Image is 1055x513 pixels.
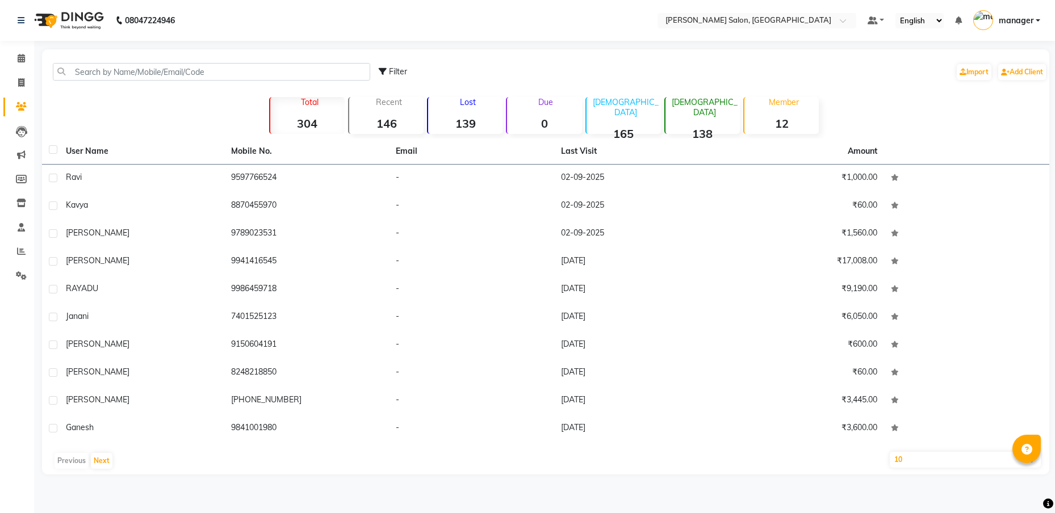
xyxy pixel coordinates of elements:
[224,248,390,276] td: 9941416545
[66,255,129,266] span: [PERSON_NAME]
[66,311,89,321] span: Janani
[29,5,107,36] img: logo
[554,165,719,192] td: 02-09-2025
[554,220,719,248] td: 02-09-2025
[719,220,885,248] td: ₹1,560.00
[389,138,554,165] th: Email
[270,116,345,131] strong: 304
[53,63,370,81] input: Search by Name/Mobile/Email/Code
[428,116,503,131] strong: 139
[389,304,554,331] td: -
[670,97,740,117] p: [DEMOGRAPHIC_DATA]
[224,192,390,220] td: 8870455970
[66,367,129,377] span: [PERSON_NAME]
[275,97,345,107] p: Total
[554,359,719,387] td: [DATE]
[59,138,224,165] th: User Name
[998,64,1046,80] a: Add Client
[66,422,94,432] span: Ganesh
[224,359,390,387] td: 8248218850
[509,97,581,107] p: Due
[224,165,390,192] td: 9597766524
[554,387,719,415] td: [DATE]
[66,339,129,349] span: [PERSON_NAME]
[719,359,885,387] td: ₹60.00
[66,283,98,293] span: RAYADU
[66,228,129,238] span: [PERSON_NAME]
[591,97,661,117] p: [DEMOGRAPHIC_DATA]
[354,97,424,107] p: Recent
[973,10,993,30] img: manager
[749,97,819,107] p: Member
[66,394,129,405] span: [PERSON_NAME]
[389,165,554,192] td: -
[224,220,390,248] td: 9789023531
[389,192,554,220] td: -
[389,66,407,77] span: Filter
[224,387,390,415] td: [PHONE_NUMBER]
[719,331,885,359] td: ₹600.00
[66,172,82,182] span: ravi
[719,276,885,304] td: ₹9,190.00
[719,192,885,220] td: ₹60.00
[719,304,885,331] td: ₹6,050.00
[224,276,390,304] td: 9986459718
[224,331,390,359] td: 9150604191
[389,359,554,387] td: -
[719,415,885,443] td: ₹3,600.00
[554,415,719,443] td: [DATE]
[389,387,554,415] td: -
[554,331,719,359] td: [DATE]
[554,276,719,304] td: [DATE]
[66,200,88,210] span: kavya
[91,453,112,469] button: Next
[389,331,554,359] td: -
[554,138,719,165] th: Last Visit
[841,138,884,164] th: Amount
[719,248,885,276] td: ₹17,008.00
[957,64,991,80] a: Import
[554,304,719,331] td: [DATE]
[999,15,1033,27] span: manager
[389,276,554,304] td: -
[665,127,740,141] strong: 138
[389,248,554,276] td: -
[719,387,885,415] td: ₹3,445.00
[125,5,175,36] b: 08047224946
[554,248,719,276] td: [DATE]
[507,116,581,131] strong: 0
[433,97,503,107] p: Lost
[224,415,390,443] td: 9841001980
[719,165,885,192] td: ₹1,000.00
[224,304,390,331] td: 7401525123
[587,127,661,141] strong: 165
[389,220,554,248] td: -
[349,116,424,131] strong: 146
[744,116,819,131] strong: 12
[224,138,390,165] th: Mobile No.
[554,192,719,220] td: 02-09-2025
[389,415,554,443] td: -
